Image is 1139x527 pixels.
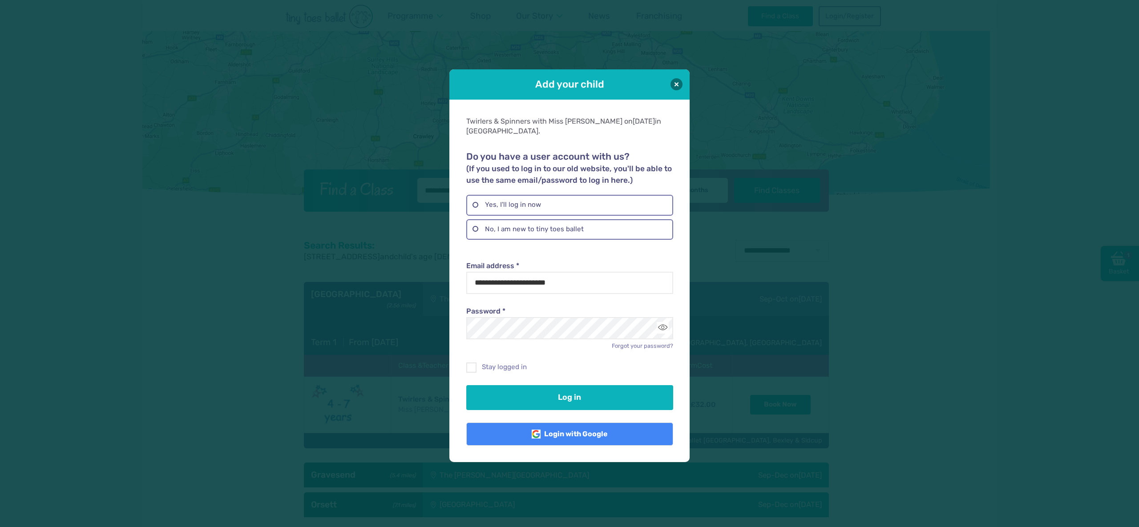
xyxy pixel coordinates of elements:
[466,306,673,316] label: Password *
[532,430,541,438] img: Google Logo
[612,342,673,349] a: Forgot your password?
[474,77,665,91] h1: Add your child
[466,219,673,240] label: No, I am new to tiny toes ballet
[466,164,672,185] small: (If you used to log in to our old website, you'll be able to use the same email/password to log i...
[633,117,655,125] span: [DATE]
[466,151,673,186] h2: Do you have a user account with us?
[466,195,673,215] label: Yes, I'll log in now
[466,117,673,137] div: Twirlers & Spinners with Miss [PERSON_NAME] on in [GEOGRAPHIC_DATA].
[466,422,673,446] a: Login with Google
[466,362,673,372] label: Stay logged in
[657,322,669,334] button: Toggle password visibility
[466,261,673,271] label: Email address *
[466,385,673,410] button: Log in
